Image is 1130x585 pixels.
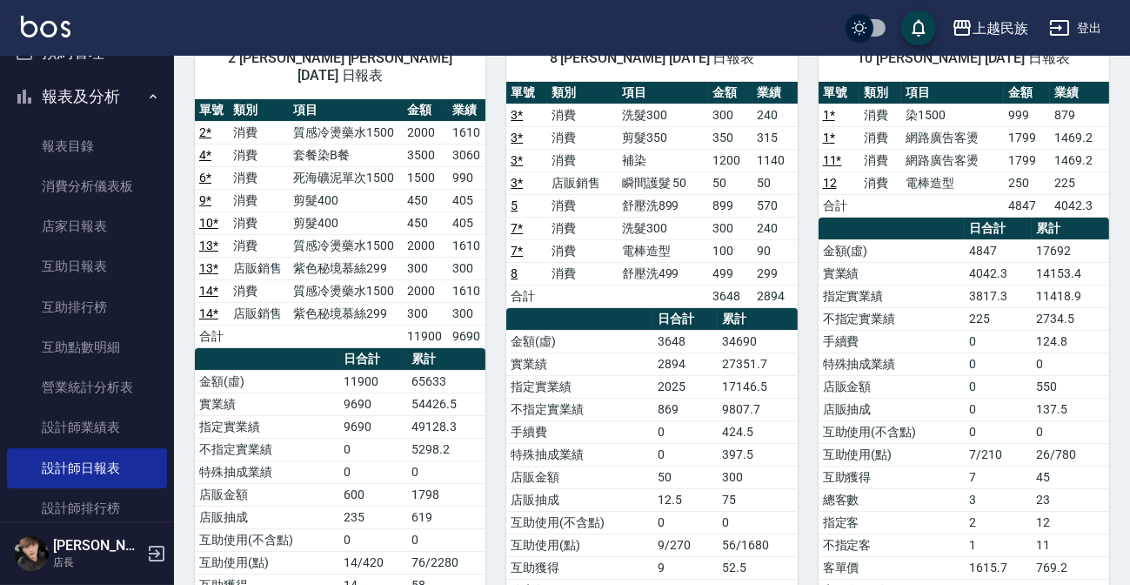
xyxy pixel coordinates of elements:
td: 1140 [752,149,797,171]
td: 56/1680 [718,534,797,556]
td: 電棒造型 [901,171,1004,194]
td: 0 [407,461,485,483]
td: 舒壓洗899 [618,194,708,217]
td: 特殊抽成業績 [506,443,653,466]
td: 5298.2 [407,438,485,461]
td: 4042.3 [965,262,1032,285]
td: 240 [752,217,797,239]
th: 項目 [289,99,403,122]
td: 76/2280 [407,551,485,574]
td: 洗髮300 [618,104,708,126]
td: 14/420 [339,551,408,574]
th: 單號 [506,82,547,104]
td: 9690 [339,415,408,438]
td: 0 [965,398,1032,420]
td: 869 [653,398,718,420]
th: 項目 [618,82,708,104]
td: 不指定客 [819,534,966,556]
td: 1469.2 [1050,149,1109,171]
td: 死海礦泥單次1500 [289,166,403,189]
td: 225 [965,307,1032,330]
td: 消費 [230,234,290,257]
a: 互助排行榜 [7,287,167,327]
td: 0 [1032,420,1109,443]
td: 315 [752,126,797,149]
td: 300 [448,302,486,325]
td: 1500 [403,166,448,189]
td: 剪髮400 [289,212,403,234]
td: 300 [708,104,752,126]
p: 店長 [53,555,142,570]
td: 消費 [547,217,618,239]
td: 指定實業績 [819,285,966,307]
td: 0 [965,330,1032,353]
td: 65633 [407,370,485,393]
td: 17692 [1032,239,1109,262]
td: 店販金額 [195,483,339,506]
td: 紫色秘境慕絲299 [289,302,403,325]
a: 報表目錄 [7,126,167,166]
button: 報表及分析 [7,74,167,119]
td: 合計 [506,285,547,307]
td: 不指定實業績 [195,438,339,461]
table: a dense table [819,82,1109,218]
td: 消費 [547,149,618,171]
td: 300 [403,302,448,325]
td: 2000 [403,279,448,302]
th: 金額 [403,99,448,122]
a: 設計師排行榜 [7,488,167,528]
td: 0 [339,461,408,483]
td: 瞬間護髮 50 [618,171,708,194]
td: 3 [965,488,1032,511]
td: 不指定實業績 [819,307,966,330]
a: 設計師業績表 [7,407,167,447]
td: 45 [1032,466,1109,488]
td: 235 [339,506,408,528]
td: 質感冷燙藥水1500 [289,279,403,302]
td: 電棒造型 [618,239,708,262]
td: 總客數 [819,488,966,511]
td: 9690 [448,325,486,347]
td: 0 [965,375,1032,398]
td: 消費 [230,144,290,166]
td: 570 [752,194,797,217]
td: 不指定實業績 [506,398,653,420]
td: 240 [752,104,797,126]
td: 質感冷燙藥水1500 [289,234,403,257]
td: 50 [653,466,718,488]
td: 2000 [403,234,448,257]
td: 34690 [718,330,797,353]
button: 上越民族 [945,10,1035,46]
td: 424.5 [718,420,797,443]
td: 消費 [230,279,290,302]
td: 397.5 [718,443,797,466]
td: 2000 [403,121,448,144]
td: 店販抽成 [195,506,339,528]
td: 550 [1032,375,1109,398]
td: 12 [1032,511,1109,534]
div: 上越民族 [973,17,1028,39]
td: 14153.4 [1032,262,1109,285]
td: 0 [653,443,718,466]
th: 單號 [195,99,230,122]
td: 互助使用(不含點) [506,511,653,534]
td: 1 [965,534,1032,556]
td: 套餐染B餐 [289,144,403,166]
a: 互助點數明細 [7,327,167,367]
td: 0 [339,438,408,461]
td: 50 [752,171,797,194]
td: 店販金額 [506,466,653,488]
a: 8 [511,266,518,280]
td: 指定實業績 [506,375,653,398]
td: 990 [448,166,486,189]
td: 600 [339,483,408,506]
th: 日合計 [339,348,408,371]
td: 300 [718,466,797,488]
td: 1610 [448,234,486,257]
img: Person [14,536,49,571]
td: 23 [1032,488,1109,511]
span: 8 [PERSON_NAME] [DATE] 日報表 [527,50,776,67]
td: 店販金額 [819,375,966,398]
td: 999 [1004,104,1050,126]
a: 互助日報表 [7,246,167,286]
